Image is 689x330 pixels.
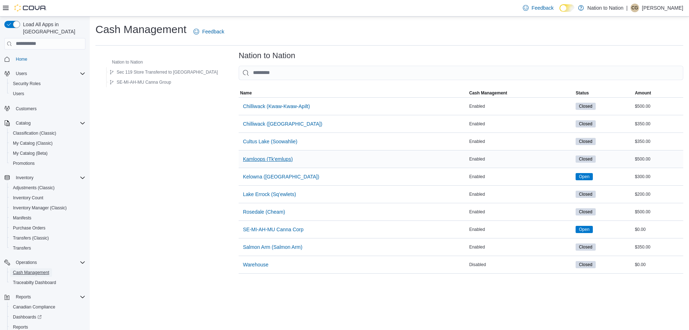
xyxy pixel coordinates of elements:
[13,304,55,310] span: Canadian Compliance
[633,102,683,111] div: $500.00
[202,28,224,35] span: Feedback
[576,208,595,215] span: Closed
[7,203,88,213] button: Inventory Manager (Classic)
[626,4,628,12] p: |
[531,4,553,11] span: Feedback
[10,159,85,168] span: Promotions
[642,4,683,12] p: [PERSON_NAME]
[468,260,574,269] div: Disabled
[10,79,85,88] span: Security Roles
[633,243,683,251] div: $350.00
[13,104,85,113] span: Customers
[579,244,592,250] span: Closed
[13,270,49,275] span: Cash Management
[117,69,218,75] span: Sec 119 Store Transferred to [GEOGRAPHIC_DATA]
[1,54,88,64] button: Home
[10,244,85,252] span: Transfers
[240,222,306,237] button: SE-MI-AH-MU Canna Corp
[13,293,34,301] button: Reports
[10,224,48,232] a: Purchase Orders
[1,69,88,79] button: Users
[240,134,300,149] button: Cultus Lake (Soowahlie)
[7,128,88,138] button: Classification (Classic)
[579,103,592,110] span: Closed
[10,194,85,202] span: Inventory Count
[240,187,299,201] button: Lake Errock (Sq’ewlets)
[240,152,296,166] button: Kamloops (Tk'emlups)
[243,226,304,233] span: SE-MI-AH-MU Canna Corp
[10,89,27,98] a: Users
[243,120,322,127] span: Chilliwack ([GEOGRAPHIC_DATA])
[13,140,53,146] span: My Catalog (Classic)
[7,138,88,148] button: My Catalog (Classic)
[10,303,58,311] a: Canadian Compliance
[16,294,31,300] span: Reports
[13,119,33,127] button: Catalog
[635,90,651,96] span: Amount
[10,129,85,138] span: Classification (Classic)
[10,278,85,287] span: Traceabilty Dashboard
[13,173,36,182] button: Inventory
[10,79,43,88] a: Security Roles
[240,169,322,184] button: Kelowna ([GEOGRAPHIC_DATA])
[10,313,85,321] span: Dashboards
[576,90,589,96] span: Status
[10,214,85,222] span: Manifests
[20,21,85,35] span: Load All Apps in [GEOGRAPHIC_DATA]
[240,117,325,131] button: Chilliwack ([GEOGRAPHIC_DATA])
[576,155,595,163] span: Closed
[7,233,88,243] button: Transfers (Classic)
[13,245,31,251] span: Transfers
[468,102,574,111] div: Enabled
[10,194,46,202] a: Inventory Count
[7,302,88,312] button: Canadian Compliance
[13,258,85,267] span: Operations
[631,4,639,12] div: Cam Gottfriedson
[576,243,595,251] span: Closed
[10,139,56,148] a: My Catalog (Classic)
[579,173,589,180] span: Open
[13,55,85,64] span: Home
[468,243,574,251] div: Enabled
[95,22,186,37] h1: Cash Management
[240,257,271,272] button: Warehouse
[13,81,41,87] span: Security Roles
[243,208,285,215] span: Rosedale (Cheam)
[1,103,88,113] button: Customers
[13,314,42,320] span: Dashboards
[10,234,85,242] span: Transfers (Classic)
[579,261,592,268] span: Closed
[13,235,49,241] span: Transfers (Classic)
[102,58,146,66] button: Nation to Nation
[7,193,88,203] button: Inventory Count
[16,56,27,62] span: Home
[7,223,88,233] button: Purchase Orders
[243,155,293,163] span: Kamloops (Tk'emlups)
[16,106,37,112] span: Customers
[13,119,85,127] span: Catalog
[576,120,595,127] span: Closed
[239,51,295,60] h3: Nation to Nation
[239,66,683,80] input: This is a search bar. As you type, the results lower in the page will automatically filter.
[13,91,24,97] span: Users
[633,120,683,128] div: $350.00
[243,103,310,110] span: Chilliwack (Kwaw-Kwaw-Apilt)
[587,4,623,12] p: Nation to Nation
[13,280,56,285] span: Traceabilty Dashboard
[7,312,88,322] a: Dashboards
[468,190,574,199] div: Enabled
[579,156,592,162] span: Closed
[10,214,34,222] a: Manifests
[7,79,88,89] button: Security Roles
[14,4,47,11] img: Cova
[579,191,592,197] span: Closed
[10,149,51,158] a: My Catalog (Beta)
[117,79,171,85] span: SE-MI-AH-MU Canna Group
[468,172,574,181] div: Enabled
[13,130,56,136] span: Classification (Classic)
[633,225,683,234] div: $0.00
[468,137,574,146] div: Enabled
[112,59,143,65] span: Nation to Nation
[633,89,683,97] button: Amount
[10,159,38,168] a: Promotions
